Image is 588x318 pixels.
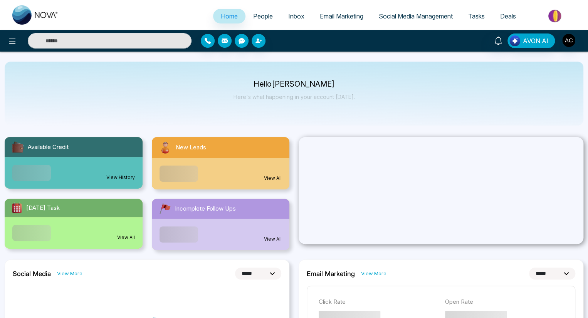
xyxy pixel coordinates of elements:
a: View All [264,236,282,243]
span: Available Credit [28,143,69,152]
img: Nova CRM Logo [12,5,59,25]
a: Email Marketing [312,9,371,23]
img: todayTask.svg [11,202,23,214]
img: availableCredit.svg [11,140,25,154]
span: Deals [500,12,516,20]
p: Click Rate [319,298,437,306]
a: View More [361,270,386,277]
span: Tasks [468,12,485,20]
span: People [253,12,273,20]
img: Lead Flow [509,35,520,46]
a: View More [57,270,82,277]
a: People [245,9,281,23]
a: Incomplete Follow UpsView All [147,199,294,250]
a: Social Media Management [371,9,460,23]
a: Deals [492,9,524,23]
a: View All [264,175,282,182]
span: AVON AI [523,36,548,45]
h2: Social Media [13,270,51,278]
img: followUps.svg [158,202,172,216]
p: Here's what happening in your account [DATE]. [234,94,355,100]
a: Tasks [460,9,492,23]
a: New LeadsView All [147,137,294,189]
img: newLeads.svg [158,140,173,155]
p: Hello [PERSON_NAME] [234,81,355,87]
span: Incomplete Follow Ups [175,204,236,213]
img: Market-place.gif [528,7,583,25]
span: New Leads [176,143,206,152]
h2: Email Marketing [307,270,355,278]
button: AVON AI [507,33,555,48]
span: Email Marketing [320,12,363,20]
span: Home [221,12,238,20]
a: View All [117,234,135,241]
a: Home [213,9,245,23]
span: Social Media Management [379,12,453,20]
p: Open Rate [445,298,564,306]
span: Inbox [288,12,304,20]
a: View History [106,174,135,181]
img: User Avatar [562,34,575,47]
a: Inbox [281,9,312,23]
span: [DATE] Task [26,204,60,213]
